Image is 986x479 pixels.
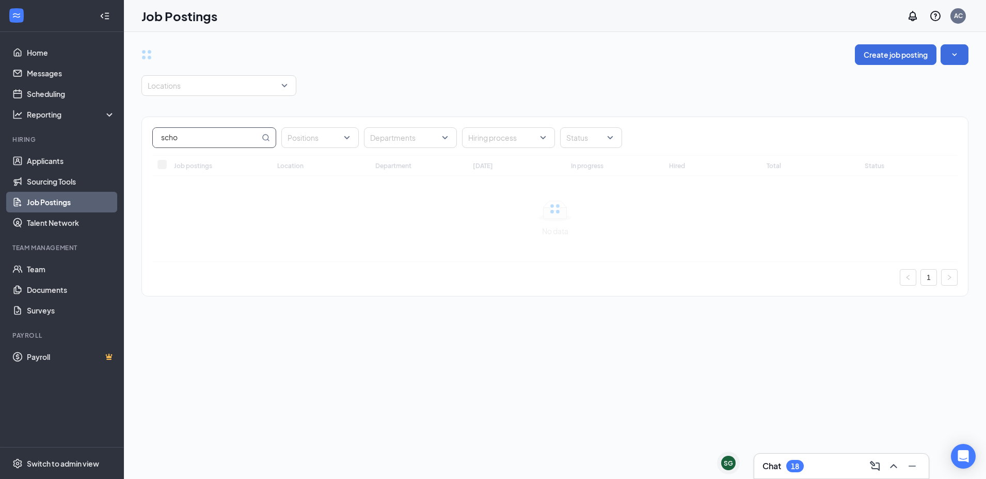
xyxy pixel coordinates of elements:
button: right [941,269,958,286]
div: SG [724,459,733,468]
a: Applicants [27,151,115,171]
a: 1 [921,270,936,285]
div: Hiring [12,135,113,144]
div: AC [954,11,963,20]
div: Payroll [12,331,113,340]
svg: WorkstreamLogo [11,10,22,21]
div: Team Management [12,243,113,252]
div: Switch to admin view [27,458,99,469]
button: Minimize [904,458,920,474]
a: Job Postings [27,192,115,212]
a: Messages [27,63,115,84]
input: Search job postings [153,128,260,147]
a: Home [27,42,115,63]
a: Documents [27,279,115,300]
svg: Minimize [906,460,918,472]
li: Previous Page [900,269,916,286]
div: Open Intercom Messenger [951,444,976,469]
a: Team [27,259,115,279]
a: Talent Network [27,212,115,233]
button: ComposeMessage [867,458,883,474]
li: 1 [920,269,937,286]
a: PayrollCrown [27,346,115,367]
button: left [900,269,916,286]
svg: Analysis [12,109,23,120]
svg: ChevronUp [887,460,900,472]
span: right [946,274,952,280]
li: Next Page [941,269,958,286]
div: Reporting [27,109,116,120]
svg: SmallChevronDown [949,49,960,60]
a: Scheduling [27,84,115,104]
svg: MagnifyingGlass [262,134,270,142]
button: SmallChevronDown [941,44,968,65]
span: left [905,274,911,280]
h1: Job Postings [141,7,217,25]
a: Sourcing Tools [27,171,115,192]
svg: Notifications [907,10,919,22]
h3: Chat [762,460,781,472]
a: Surveys [27,300,115,321]
div: 18 [791,462,799,471]
svg: ComposeMessage [869,460,881,472]
svg: QuestionInfo [929,10,942,22]
button: ChevronUp [885,458,902,474]
button: Create job posting [855,44,936,65]
svg: Settings [12,458,23,469]
svg: Collapse [100,11,110,21]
